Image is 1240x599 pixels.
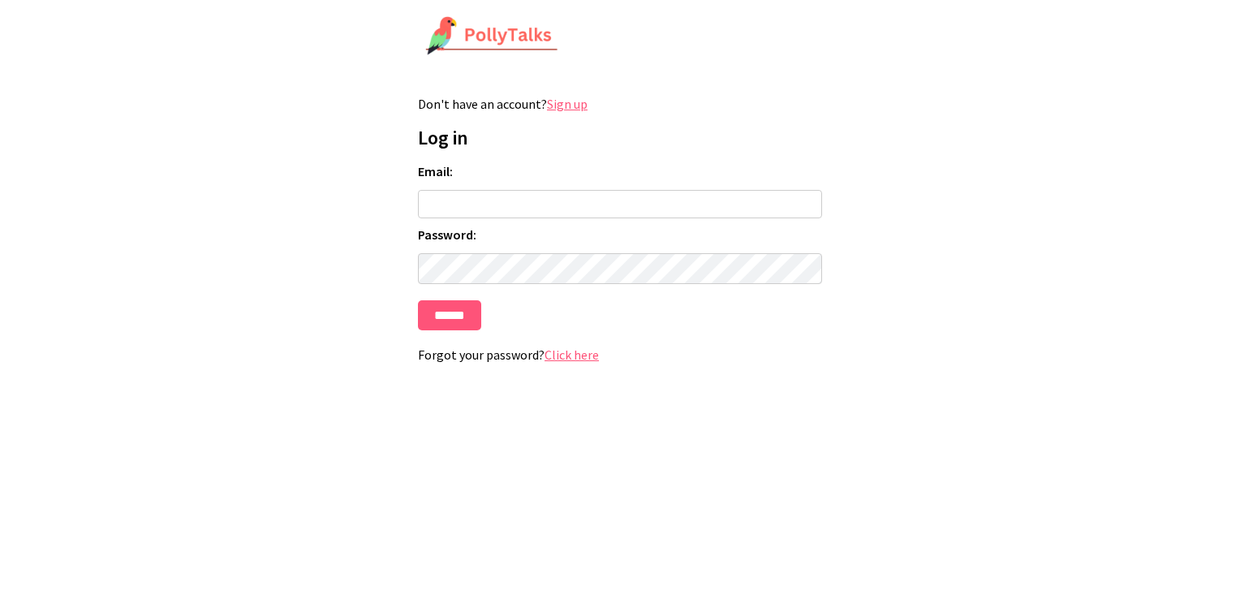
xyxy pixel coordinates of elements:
[425,16,558,57] img: PollyTalks Logo
[418,163,822,179] label: Email:
[545,347,599,363] a: Click here
[418,96,822,112] p: Don't have an account?
[418,226,822,243] label: Password:
[547,96,588,112] a: Sign up
[418,125,822,150] h1: Log in
[418,347,822,363] p: Forgot your password?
